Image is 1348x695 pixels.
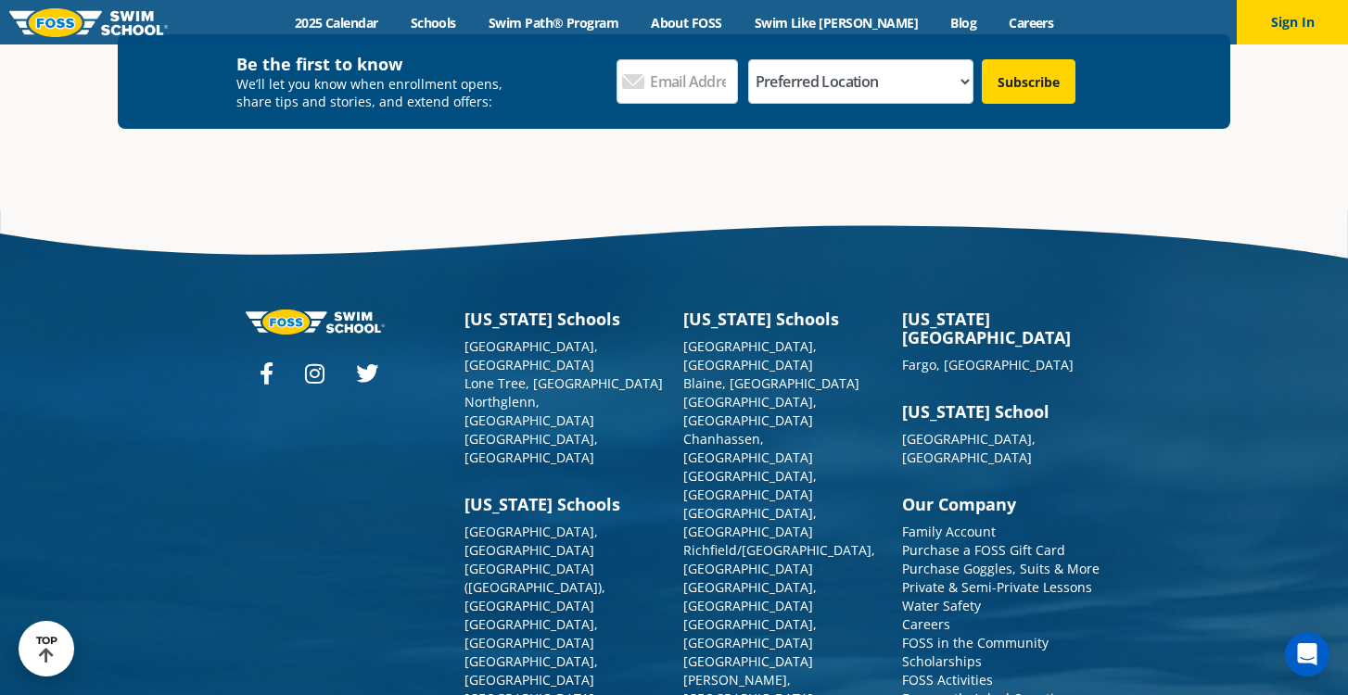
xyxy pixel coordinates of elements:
a: [GEOGRAPHIC_DATA], [GEOGRAPHIC_DATA] [683,578,817,614]
a: [GEOGRAPHIC_DATA], [GEOGRAPHIC_DATA] [464,337,598,373]
a: Blaine, [GEOGRAPHIC_DATA] [683,374,859,392]
a: Water Safety [902,597,981,614]
a: Family Account [902,523,996,540]
a: [GEOGRAPHIC_DATA], [GEOGRAPHIC_DATA] [902,430,1036,466]
a: Scholarships [902,652,982,670]
a: Richfield/[GEOGRAPHIC_DATA], [GEOGRAPHIC_DATA] [683,541,875,577]
a: Purchase Goggles, Suits & More [902,560,1100,577]
div: Open Intercom Messenger [1285,632,1329,676]
div: TOP [36,635,57,663]
a: Purchase a FOSS Gift Card [902,541,1065,559]
h3: [US_STATE] Schools [464,310,665,328]
a: Swim Path® Program [472,14,634,32]
img: FOSS Swim School Logo [9,8,168,37]
h3: [US_STATE][GEOGRAPHIC_DATA] [902,310,1102,347]
img: Foss-logo-horizontal-white.svg [246,310,385,335]
a: Blog [935,14,993,32]
a: [GEOGRAPHIC_DATA], [GEOGRAPHIC_DATA] [464,430,598,466]
a: Schools [394,14,472,32]
a: [GEOGRAPHIC_DATA], [GEOGRAPHIC_DATA] [464,523,598,559]
h3: [US_STATE] Schools [464,495,665,513]
a: [GEOGRAPHIC_DATA], [GEOGRAPHIC_DATA] [683,337,817,373]
a: FOSS in the Community [902,634,1049,651]
a: About FOSS [635,14,739,32]
a: Lone Tree, [GEOGRAPHIC_DATA] [464,374,663,392]
a: Swim Like [PERSON_NAME] [738,14,935,32]
input: Email Address [617,59,738,104]
a: FOSS Activities [902,671,993,689]
h3: [US_STATE] Schools [683,310,884,328]
a: Careers [902,615,950,633]
a: [GEOGRAPHIC_DATA], [GEOGRAPHIC_DATA] [464,652,598,689]
a: [GEOGRAPHIC_DATA], [GEOGRAPHIC_DATA] [683,467,817,503]
a: 2025 Calendar [278,14,394,32]
a: Northglenn, [GEOGRAPHIC_DATA] [464,393,594,429]
h4: Be the first to know [236,53,515,75]
p: We’ll let you know when enrollment opens, share tips and stories, and extend offers: [236,75,515,110]
input: Subscribe [982,59,1075,104]
a: [GEOGRAPHIC_DATA], [GEOGRAPHIC_DATA] [464,615,598,651]
a: Fargo, [GEOGRAPHIC_DATA] [902,356,1074,373]
a: [GEOGRAPHIC_DATA], [GEOGRAPHIC_DATA] [683,504,817,540]
a: [GEOGRAPHIC_DATA], [GEOGRAPHIC_DATA] [683,393,817,429]
h3: [US_STATE] School [902,402,1102,421]
a: [GEOGRAPHIC_DATA] ([GEOGRAPHIC_DATA]), [GEOGRAPHIC_DATA] [464,560,605,614]
a: Private & Semi-Private Lessons [902,578,1092,596]
a: [GEOGRAPHIC_DATA], [GEOGRAPHIC_DATA] [683,615,817,651]
a: Chanhassen, [GEOGRAPHIC_DATA] [683,430,813,466]
a: Careers [993,14,1070,32]
h3: Our Company [902,495,1102,513]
